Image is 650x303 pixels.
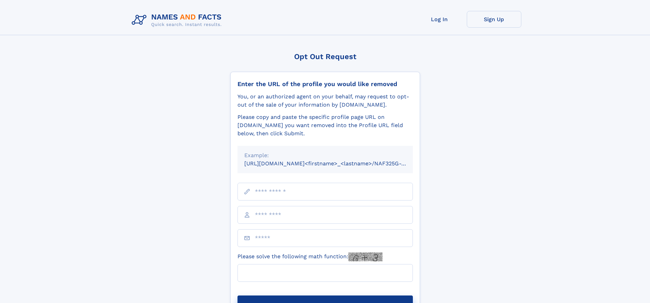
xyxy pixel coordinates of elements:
[412,11,467,28] a: Log In
[129,11,227,29] img: Logo Names and Facts
[237,93,413,109] div: You, or an authorized agent on your behalf, may request to opt-out of the sale of your informatio...
[230,52,420,61] div: Opt Out Request
[237,80,413,88] div: Enter the URL of the profile you would like removed
[467,11,521,28] a: Sign Up
[237,113,413,138] div: Please copy and paste the specific profile page URL on [DOMAIN_NAME] you want removed into the Pr...
[237,252,382,261] label: Please solve the following math function:
[244,151,406,160] div: Example:
[244,160,426,167] small: [URL][DOMAIN_NAME]<firstname>_<lastname>/NAF325G-xxxxxxxx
